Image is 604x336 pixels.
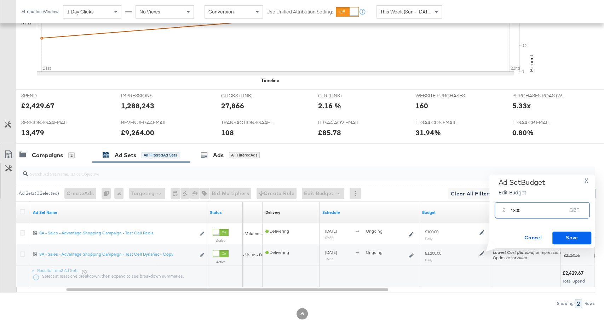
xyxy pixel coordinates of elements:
div: 13,479 [21,127,44,138]
a: Shows the current budget of Ad Set. [422,210,487,215]
div: Ad Set Budget [498,178,545,187]
div: Showing: [557,301,575,306]
div: 5.33x [512,101,531,111]
div: Ad Sets [115,151,136,159]
div: 108 [221,127,234,138]
a: Shows when your Ad Set is scheduled to deliver. [322,210,416,215]
span: Save [555,233,588,242]
sub: 09:52 [325,235,333,240]
div: GBP [566,205,582,218]
span: No Views [139,8,160,15]
p: Edit Budget [498,189,545,196]
span: SESSIONSGA4EMAIL [21,119,74,126]
a: Reflects the ability of your Ad Set to achieve delivery based on ad states, schedule and budget. [265,210,280,215]
div: Attribution Window: [21,9,59,14]
label: Active [213,260,229,264]
em: Lowest Cost (Autobid) [493,250,535,255]
label: Use Unified Attribution Setting: [266,8,333,15]
div: Ads [213,151,224,159]
span: This Week (Sun - [DATE]) [380,8,433,15]
div: All Filtered Ads [229,152,260,158]
span: £2,260.56 [564,252,591,258]
span: IT GA4 AOV EMAIL [318,119,371,126]
button: Save [552,232,591,244]
sub: Daily [425,258,432,262]
span: Clear All Filters [451,189,491,198]
a: Your Ad Set name. [33,210,204,215]
span: IT GA4 COS EMAIL [415,119,468,126]
span: SPEND [21,92,74,99]
span: IT GA4 CR EMAIL [512,119,565,126]
button: Clear All Filters [448,188,494,199]
div: SA - Sales - Advantage Shopping Campaign - Test Cell Reels [39,230,196,236]
span: Delivering [265,228,289,234]
button: Cancel [513,232,552,244]
button: X [582,178,591,183]
span: CTR (LINK) [318,92,371,99]
div: £2,429.67 [562,270,586,277]
span: [DATE] [325,250,337,255]
div: Rows [584,301,595,306]
div: £2,429.67 [21,101,54,111]
span: Cancel [516,233,550,242]
div: £ [499,205,508,218]
span: Total Spend [563,278,585,284]
div: £1,200.00 [425,250,441,256]
div: 2 [68,152,75,159]
a: SA - Sales - Advantage Shopping Campaign - Test Cell Reels [39,230,196,238]
span: TRANSACTIONSGA4EMAIL [221,119,274,126]
div: 31.94% [415,127,441,138]
div: £100.00 [425,229,438,235]
a: Shows the current state of your Ad Set. [210,210,240,215]
div: 0.80% [512,127,534,138]
div: 2 [575,299,582,308]
div: Delivery [265,210,280,215]
input: Enter your budget [511,200,566,215]
div: 2.16 % [318,101,341,111]
div: 160 [415,101,428,111]
a: SA - Sales - Advantage Shopping Campaign - Test Cell Dynamic – Copy [39,251,196,259]
div: Optimize for [493,255,563,261]
div: £9,264.00 [121,127,154,138]
sub: Daily [425,237,432,241]
sub: 16:33 [325,257,333,261]
div: Campaigns [32,151,63,159]
span: X [585,176,588,186]
text: Percent [528,55,535,72]
span: WEBSITE PURCHASES [415,92,468,99]
span: Delivering [265,250,289,255]
span: IMPRESSIONS [121,92,174,99]
label: Active [213,238,229,243]
span: for Impressions [493,250,563,255]
span: [DATE] [325,228,337,234]
div: Timeline [261,77,279,84]
div: Ad Sets ( 0 Selected) [19,190,59,197]
input: Search Ad Set Name, ID or Objective [28,164,543,178]
span: Conversion [208,8,234,15]
div: All Filtered Ad Sets [142,152,179,158]
div: £85.78 [318,127,341,138]
span: REVENUEGA4EMAIL [121,119,174,126]
span: ongoing [366,250,382,255]
div: 27,866 [221,101,244,111]
span: PURCHASES ROAS (WEBSITE EVENTS) [512,92,565,99]
div: 0 [102,188,114,199]
em: Value [516,255,527,260]
span: ongoing [366,228,382,234]
div: 1,288,243 [121,101,154,111]
span: 1 Day Clicks [67,8,94,15]
div: SA - Sales - Advantage Shopping Campaign - Test Cell Dynamic – Copy [39,251,196,257]
span: CLICKS (LINK) [221,92,274,99]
